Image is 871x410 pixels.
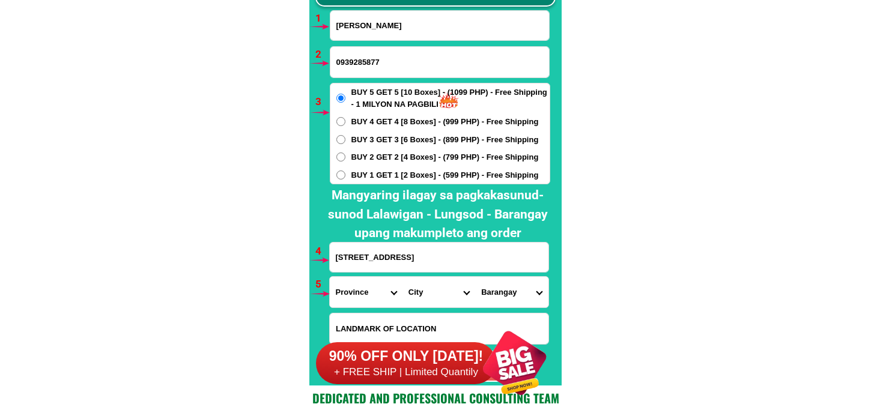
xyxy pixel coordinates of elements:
[315,277,329,292] h6: 5
[330,313,548,344] input: Input LANDMARKOFLOCATION
[315,47,329,62] h6: 2
[351,151,539,163] span: BUY 2 GET 2 [4 Boxes] - (799 PHP) - Free Shipping
[330,11,549,40] input: Input full_name
[351,116,539,128] span: BUY 4 GET 4 [8 Boxes] - (999 PHP) - Free Shipping
[316,348,496,366] h6: 90% OFF ONLY [DATE]!
[320,186,556,243] h2: Mangyaring ilagay sa pagkakasunud-sunod Lalawigan - Lungsod - Barangay upang makumpleto ang order
[315,94,329,110] h6: 3
[475,277,548,307] select: Select commune
[336,135,345,144] input: BUY 3 GET 3 [6 Boxes] - (899 PHP) - Free Shipping
[336,152,345,161] input: BUY 2 GET 2 [4 Boxes] - (799 PHP) - Free Shipping
[336,170,345,179] input: BUY 1 GET 1 [2 Boxes] - (599 PHP) - Free Shipping
[315,11,329,26] h6: 1
[330,243,548,272] input: Input address
[351,169,539,181] span: BUY 1 GET 1 [2 Boxes] - (599 PHP) - Free Shipping
[336,117,345,126] input: BUY 4 GET 4 [8 Boxes] - (999 PHP) - Free Shipping
[351,134,539,146] span: BUY 3 GET 3 [6 Boxes] - (899 PHP) - Free Shipping
[330,47,549,77] input: Input phone_number
[402,277,475,307] select: Select district
[336,94,345,103] input: BUY 5 GET 5 [10 Boxes] - (1099 PHP) - Free Shipping - 1 MILYON NA PAGBILI
[330,277,402,307] select: Select province
[351,86,550,110] span: BUY 5 GET 5 [10 Boxes] - (1099 PHP) - Free Shipping - 1 MILYON NA PAGBILI
[309,389,562,407] h2: Dedicated and professional consulting team
[316,366,496,379] h6: + FREE SHIP | Limited Quantily
[315,244,329,259] h6: 4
